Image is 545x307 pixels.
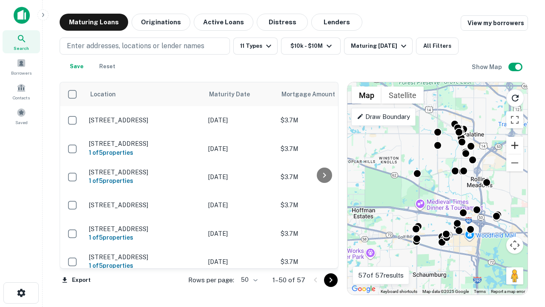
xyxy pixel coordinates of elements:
h6: 1 of 5 properties [89,148,200,157]
p: $3.7M [281,172,366,182]
div: Maturing [DATE] [351,41,409,51]
a: Borrowers [3,55,40,78]
p: [DATE] [208,144,272,153]
button: Go to next page [324,273,338,287]
button: Reset [94,58,121,75]
button: Distress [257,14,308,31]
button: Zoom out [506,154,523,171]
button: All Filters [416,38,459,55]
p: Enter addresses, locations or lender names [67,41,204,51]
button: Active Loans [194,14,253,31]
p: Draw Boundary [357,112,410,122]
span: Mortgage Amount [281,89,346,99]
div: 0 0 [347,82,528,295]
button: Show satellite imagery [381,87,424,104]
p: [STREET_ADDRESS] [89,253,200,261]
p: [STREET_ADDRESS] [89,116,200,124]
h6: 1 of 5 properties [89,176,200,185]
img: capitalize-icon.png [14,7,30,24]
button: Maturing [DATE] [344,38,413,55]
iframe: Chat Widget [502,211,545,252]
p: $3.7M [281,200,366,210]
p: [DATE] [208,172,272,182]
div: 50 [238,274,259,286]
a: Open this area in Google Maps (opens a new window) [350,284,378,295]
img: Google [350,284,378,295]
p: [STREET_ADDRESS] [89,201,200,209]
span: Contacts [13,94,30,101]
p: $3.7M [281,116,366,125]
h6: Show Map [472,62,503,72]
button: Toggle fullscreen view [506,111,523,128]
p: [DATE] [208,116,272,125]
th: Location [85,82,204,106]
p: Rows per page: [188,275,234,285]
span: Borrowers [11,70,32,76]
p: [STREET_ADDRESS] [89,168,200,176]
button: Originations [132,14,190,31]
p: 1–50 of 57 [272,275,305,285]
a: View my borrowers [461,15,528,31]
span: Map data ©2025 Google [422,289,469,294]
th: Maturity Date [204,82,276,106]
p: [DATE] [208,229,272,238]
p: $3.7M [281,257,366,266]
a: Saved [3,104,40,127]
button: Save your search to get updates of matches that match your search criteria. [63,58,90,75]
p: $3.7M [281,229,366,238]
button: Maturing Loans [60,14,128,31]
p: 57 of 57 results [358,270,404,281]
a: Search [3,30,40,53]
span: Search [14,45,29,52]
p: [DATE] [208,257,272,266]
button: Show street map [352,87,381,104]
button: Enter addresses, locations or lender names [60,38,230,55]
a: Terms (opens in new tab) [474,289,486,294]
p: [DATE] [208,200,272,210]
h6: 1 of 5 properties [89,233,200,242]
h6: 1 of 5 properties [89,261,200,270]
button: Export [60,274,93,287]
button: Lenders [311,14,362,31]
th: Mortgage Amount [276,82,370,106]
button: Keyboard shortcuts [381,289,417,295]
a: Contacts [3,80,40,103]
p: $3.7M [281,144,366,153]
button: $10k - $10M [281,38,341,55]
button: 11 Types [233,38,278,55]
span: Maturity Date [209,89,261,99]
span: Saved [15,119,28,126]
button: Reload search area [506,89,524,107]
p: [STREET_ADDRESS] [89,225,200,233]
a: Report a map error [491,289,525,294]
p: [STREET_ADDRESS] [89,140,200,148]
span: Location [90,89,116,99]
button: Drag Pegman onto the map to open Street View [506,267,523,284]
button: Zoom in [506,137,523,154]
